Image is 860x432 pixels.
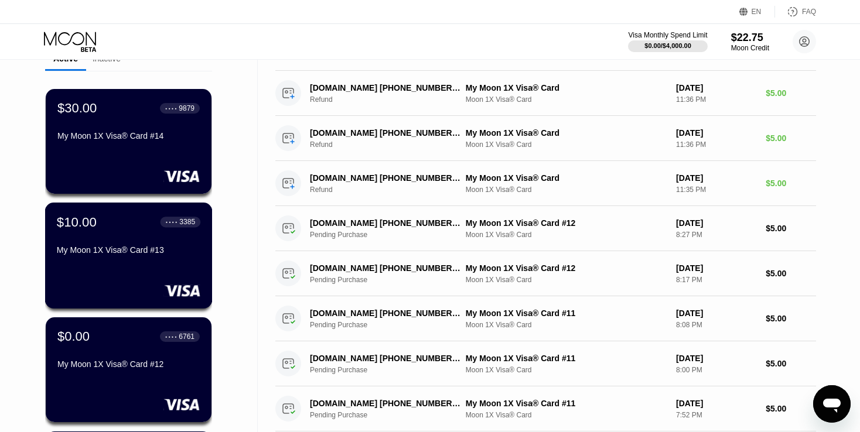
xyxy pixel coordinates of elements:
[676,308,756,318] div: [DATE]
[466,128,667,138] div: My Moon 1X Visa® Card
[628,31,707,52] div: Visa Monthly Spend Limit$0.00/$4,000.00
[802,8,816,16] div: FAQ
[165,107,177,110] div: ● ● ● ●
[676,128,756,138] div: [DATE]
[752,8,762,16] div: EN
[275,116,816,161] div: [DOMAIN_NAME] [PHONE_NUMBER] USRefundMy Moon 1X Visa® CardMoon 1X Visa® Card[DATE]11:36 PM$5.00
[275,206,816,251] div: [DOMAIN_NAME] [PHONE_NUMBER] USPending PurchaseMy Moon 1X Visa® Card #12Moon 1X Visa® Card[DATE]8...
[310,95,473,104] div: Refund
[466,218,667,228] div: My Moon 1X Visa® Card #12
[46,203,211,308] div: $10.00● ● ● ●3385My Moon 1X Visa® Card #13
[466,366,667,374] div: Moon 1X Visa® Card
[46,89,211,194] div: $30.00● ● ● ●9879My Moon 1X Visa® Card #14
[466,186,667,194] div: Moon 1X Visa® Card
[766,314,816,323] div: $5.00
[466,83,667,92] div: My Moon 1X Visa® Card
[166,220,178,224] div: ● ● ● ●
[57,245,200,255] div: My Moon 1X Visa® Card #13
[275,296,816,341] div: [DOMAIN_NAME] [PHONE_NUMBER] USPending PurchaseMy Moon 1X Visa® Card #11Moon 1X Visa® Card[DATE]8...
[676,140,756,149] div: 11:36 PM
[676,354,756,363] div: [DATE]
[179,104,194,112] div: 9879
[676,173,756,183] div: [DATE]
[466,231,667,239] div: Moon 1X Visa® Card
[676,411,756,419] div: 7:52 PM
[466,354,667,363] div: My Moon 1X Visa® Card #11
[310,308,461,318] div: [DOMAIN_NAME] [PHONE_NUMBER] US
[466,140,667,149] div: Moon 1X Visa® Card
[310,276,473,284] div: Pending Purchase
[676,263,756,273] div: [DATE]
[310,263,461,273] div: [DOMAIN_NAME] [PHONE_NUMBER] US
[275,386,816,431] div: [DOMAIN_NAME] [PHONE_NUMBER] USPending PurchaseMy Moon 1X Visa® Card #11Moon 1X Visa® Card[DATE]7...
[466,173,667,183] div: My Moon 1X Visa® Card
[275,71,816,116] div: [DOMAIN_NAME] [PHONE_NUMBER] USRefundMy Moon 1X Visa® CardMoon 1X Visa® Card[DATE]11:36 PM$5.00
[766,133,816,143] div: $5.00
[179,218,195,226] div: 3385
[179,332,194,341] div: 6761
[466,276,667,284] div: Moon 1X Visa® Card
[766,359,816,368] div: $5.00
[766,224,816,233] div: $5.00
[275,251,816,296] div: [DOMAIN_NAME] [PHONE_NUMBER] USPending PurchaseMy Moon 1X Visa® Card #12Moon 1X Visa® Card[DATE]8...
[466,411,667,419] div: Moon 1X Visa® Card
[310,140,473,149] div: Refund
[57,101,97,116] div: $30.00
[165,335,177,338] div: ● ● ● ●
[731,44,769,52] div: Moon Credit
[731,32,769,52] div: $22.75Moon Credit
[676,399,756,408] div: [DATE]
[676,83,756,92] div: [DATE]
[310,83,461,92] div: [DOMAIN_NAME] [PHONE_NUMBER] US
[275,341,816,386] div: [DOMAIN_NAME] [PHONE_NUMBER] USPending PurchaseMy Moon 1X Visa® Card #11Moon 1X Visa® Card[DATE]8...
[310,354,461,363] div: [DOMAIN_NAME] [PHONE_NUMBER] US
[644,42,691,49] div: $0.00 / $4,000.00
[310,218,461,228] div: [DOMAIN_NAME] [PHONE_NUMBER] US
[466,95,667,104] div: Moon 1X Visa® Card
[676,218,756,228] div: [DATE]
[676,321,756,329] div: 8:08 PM
[466,399,667,408] div: My Moon 1X Visa® Card #11
[310,399,461,408] div: [DOMAIN_NAME] [PHONE_NUMBER] US
[310,321,473,329] div: Pending Purchase
[57,131,200,140] div: My Moon 1X Visa® Card #14
[310,231,473,239] div: Pending Purchase
[766,88,816,98] div: $5.00
[466,263,667,273] div: My Moon 1X Visa® Card #12
[813,385,851,423] iframe: Button to launch messaging window
[676,366,756,374] div: 8:00 PM
[310,366,473,374] div: Pending Purchase
[628,31,707,39] div: Visa Monthly Spend Limit
[46,317,211,422] div: $0.00● ● ● ●6761My Moon 1X Visa® Card #12
[466,321,667,329] div: Moon 1X Visa® Card
[310,128,461,138] div: [DOMAIN_NAME] [PHONE_NUMBER] US
[766,404,816,413] div: $5.00
[766,179,816,188] div: $5.00
[275,161,816,206] div: [DOMAIN_NAME] [PHONE_NUMBER] USRefundMy Moon 1X Visa® CardMoon 1X Visa® Card[DATE]11:35 PM$5.00
[310,411,473,419] div: Pending Purchase
[676,186,756,194] div: 11:35 PM
[676,95,756,104] div: 11:36 PM
[731,32,769,44] div: $22.75
[310,186,473,194] div: Refund
[739,6,775,18] div: EN
[57,329,90,344] div: $0.00
[766,269,816,278] div: $5.00
[466,308,667,318] div: My Moon 1X Visa® Card #11
[676,276,756,284] div: 8:17 PM
[310,173,461,183] div: [DOMAIN_NAME] [PHONE_NUMBER] US
[57,214,97,229] div: $10.00
[775,6,816,18] div: FAQ
[57,359,200,369] div: My Moon 1X Visa® Card #12
[676,231,756,239] div: 8:27 PM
